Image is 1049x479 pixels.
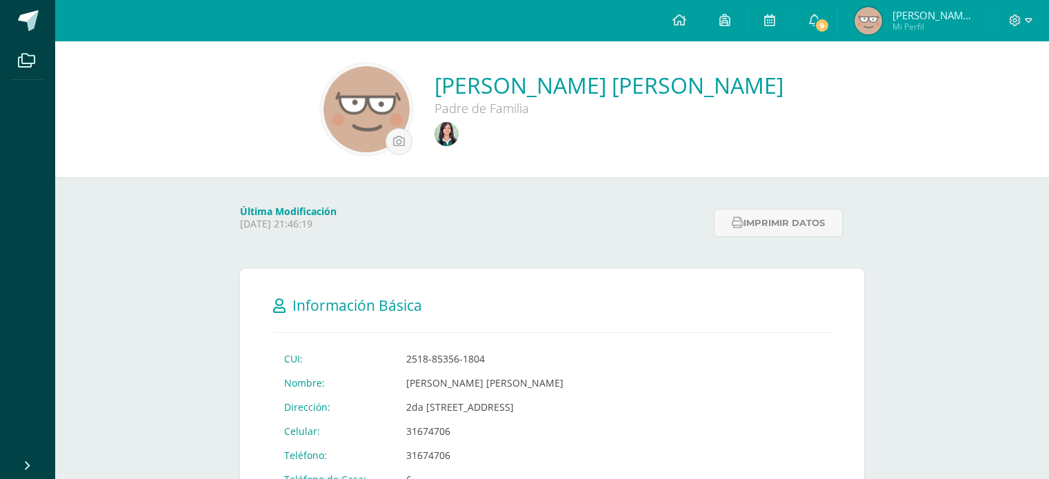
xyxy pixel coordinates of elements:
td: 31674706 [395,443,579,467]
span: [PERSON_NAME] [PERSON_NAME] [892,8,975,22]
td: 31674706 [395,419,579,443]
span: 9 [815,18,830,33]
a: [PERSON_NAME] [PERSON_NAME] [434,70,783,100]
td: 2da [STREET_ADDRESS] [395,395,579,419]
img: e3abb1ebbe6d3481a363f12c8e97d852.png [855,7,882,34]
td: Celular: [273,419,395,443]
td: Dirección: [273,395,395,419]
p: [DATE] 21:46:19 [240,218,706,230]
img: 0349d90211d18be711a965f59ddba621.png [323,66,410,152]
td: 2518-85356-1804 [395,347,579,371]
td: Teléfono: [273,443,395,467]
td: Nombre: [273,371,395,395]
span: Mi Perfil [892,21,975,32]
span: Información Básica [292,296,422,315]
h4: Última Modificación [240,205,706,218]
div: Padre de Familia [434,100,783,116]
td: [PERSON_NAME] [PERSON_NAME] [395,371,579,395]
img: 38e13eda768a1cf7c967a9b75fbe3e3f.png [434,122,459,146]
button: Imprimir datos [714,209,843,237]
td: CUI: [273,347,395,371]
